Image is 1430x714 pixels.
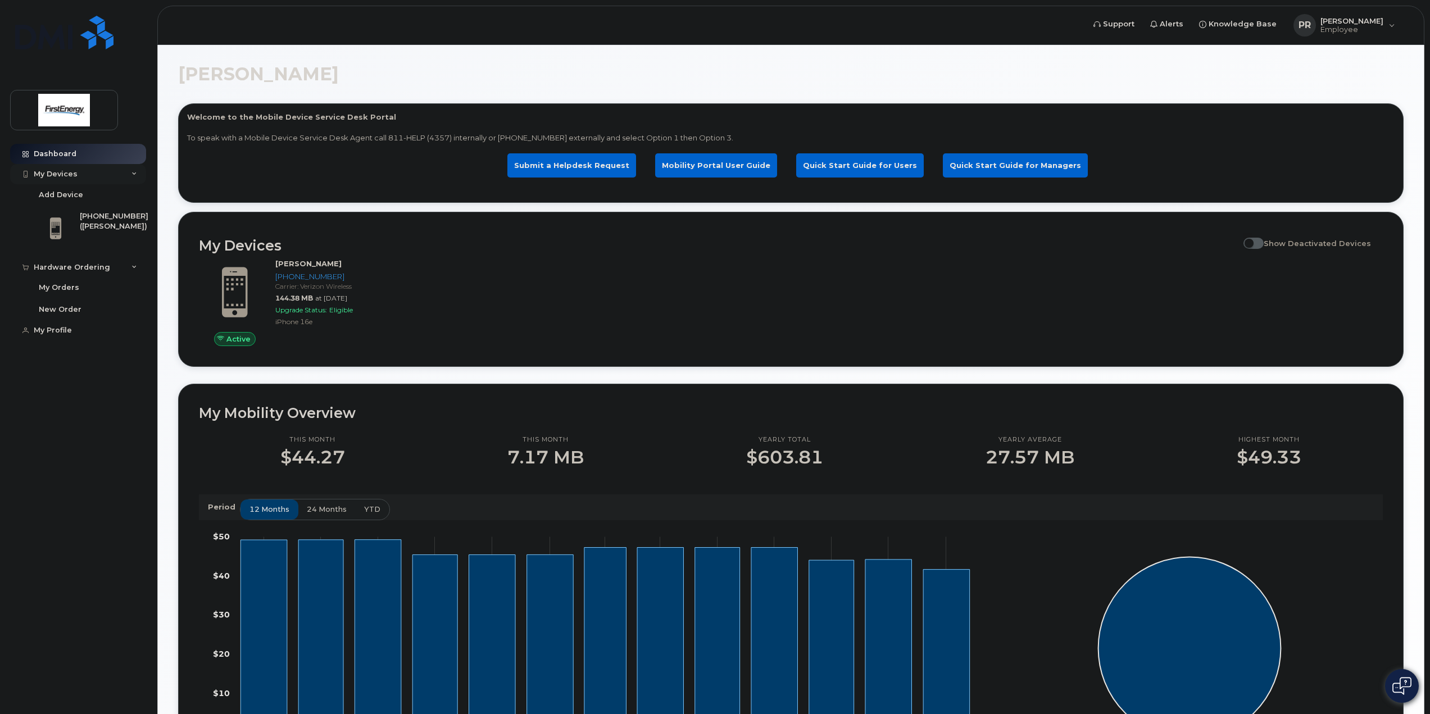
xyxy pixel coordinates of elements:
span: Active [226,334,251,344]
p: 27.57 MB [986,447,1074,467]
div: iPhone 16e [275,317,480,326]
span: Upgrade Status: [275,306,327,314]
span: 144.38 MB [275,294,313,302]
img: Open chat [1392,677,1411,695]
span: Show Deactivated Devices [1264,239,1371,248]
h2: My Mobility Overview [199,404,1383,421]
tspan: $30 [213,610,230,620]
p: To speak with a Mobile Device Service Desk Agent call 811-HELP (4357) internally or [PHONE_NUMBER... [187,133,1395,143]
a: Quick Start Guide for Users [796,153,924,178]
p: $44.27 [280,447,345,467]
a: Mobility Portal User Guide [655,153,777,178]
span: YTD [364,504,380,515]
p: This month [280,435,345,444]
p: Welcome to the Mobile Device Service Desk Portal [187,112,1395,122]
tspan: $50 [213,531,230,542]
p: $49.33 [1237,447,1301,467]
p: 7.17 MB [507,447,584,467]
p: Period [208,502,240,512]
tspan: $20 [213,649,230,659]
span: at [DATE] [315,294,347,302]
tspan: $40 [213,571,230,581]
tspan: $10 [213,688,230,698]
span: 24 months [307,504,347,515]
div: Carrier: Verizon Wireless [275,281,480,291]
strong: [PERSON_NAME] [275,259,342,268]
a: Submit a Helpdesk Request [507,153,636,178]
p: This month [507,435,584,444]
h2: My Devices [199,237,1238,254]
span: Eligible [329,306,353,314]
div: [PHONE_NUMBER] [275,271,480,282]
p: $603.81 [746,447,823,467]
p: Yearly total [746,435,823,444]
a: Quick Start Guide for Managers [943,153,1088,178]
p: Yearly average [986,435,1074,444]
span: [PERSON_NAME] [178,66,339,83]
a: Active[PERSON_NAME][PHONE_NUMBER]Carrier: Verizon Wireless144.38 MBat [DATE]Upgrade Status:Eligib... [199,258,485,346]
input: Show Deactivated Devices [1243,233,1252,242]
p: Highest month [1237,435,1301,444]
